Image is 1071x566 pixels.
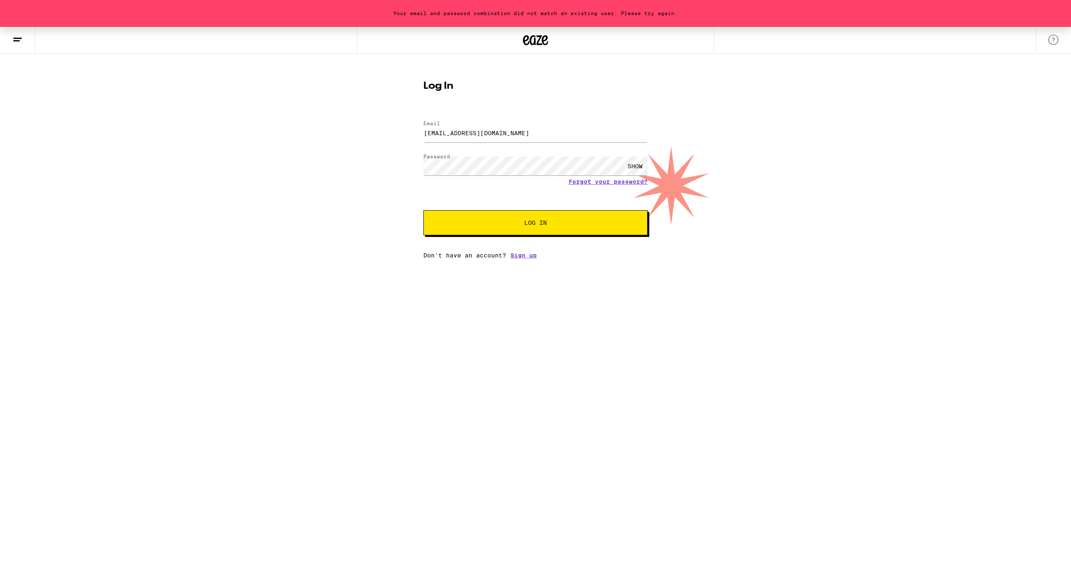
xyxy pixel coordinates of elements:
[423,154,450,159] label: Password
[423,210,648,235] button: Log In
[423,121,440,126] label: Email
[423,252,648,259] div: Don't have an account?
[423,123,648,142] input: Email
[510,252,537,259] a: Sign up
[423,81,648,91] h1: Log In
[524,220,547,226] span: Log In
[569,178,648,185] a: Forgot your password?
[623,157,648,175] div: SHOW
